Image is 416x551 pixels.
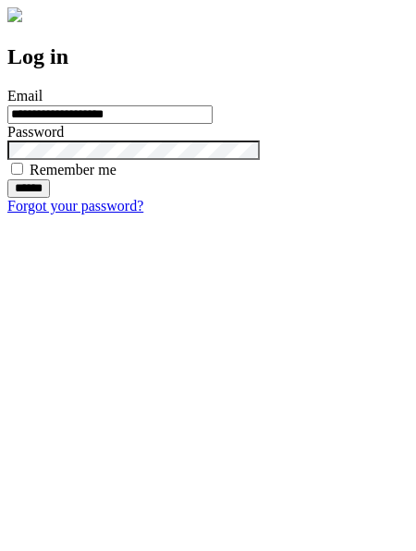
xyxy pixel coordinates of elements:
h2: Log in [7,44,409,69]
a: Forgot your password? [7,198,143,214]
label: Email [7,88,43,104]
img: logo-4e3dc11c47720685a147b03b5a06dd966a58ff35d612b21f08c02c0306f2b779.png [7,7,22,22]
label: Password [7,124,64,140]
label: Remember me [30,162,116,178]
